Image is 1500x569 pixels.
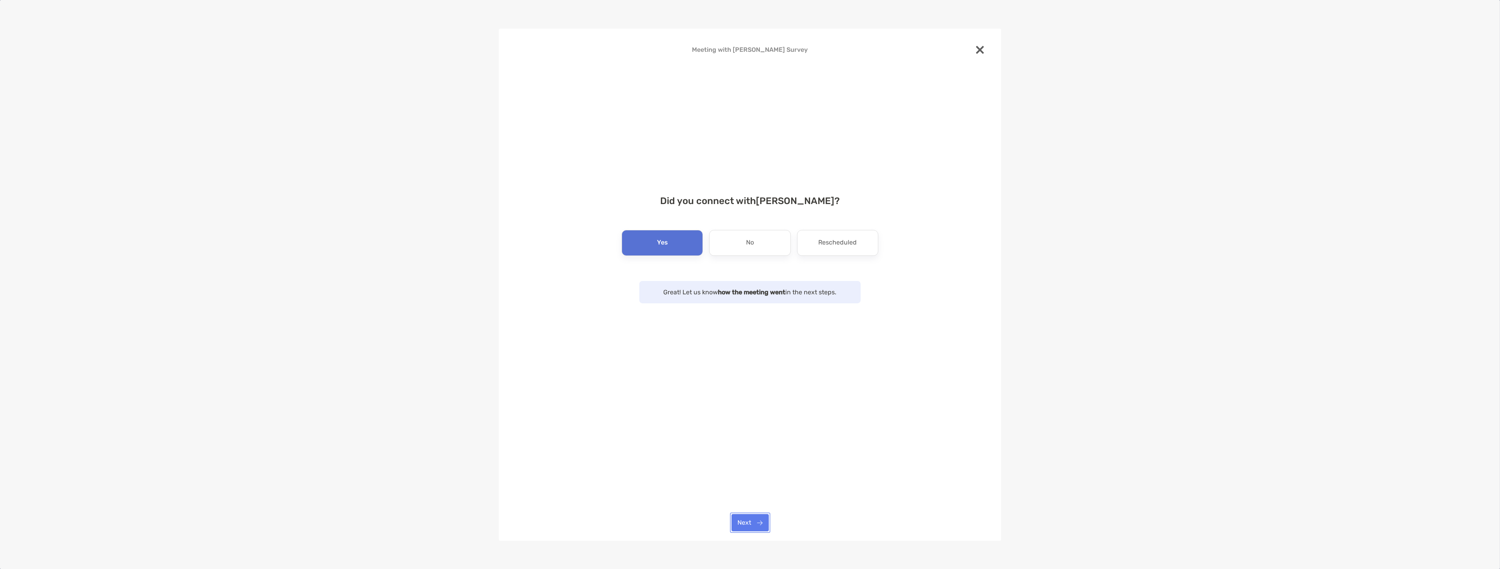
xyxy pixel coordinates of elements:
[647,287,853,297] p: Great! Let us know in the next steps.
[818,237,857,249] p: Rescheduled
[732,514,769,531] button: Next
[976,46,984,54] img: close modal
[718,288,786,296] strong: how the meeting went
[657,237,668,249] p: Yes
[511,46,989,53] h4: Meeting with [PERSON_NAME] Survey
[511,195,989,206] h4: Did you connect with [PERSON_NAME] ?
[746,237,754,249] p: No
